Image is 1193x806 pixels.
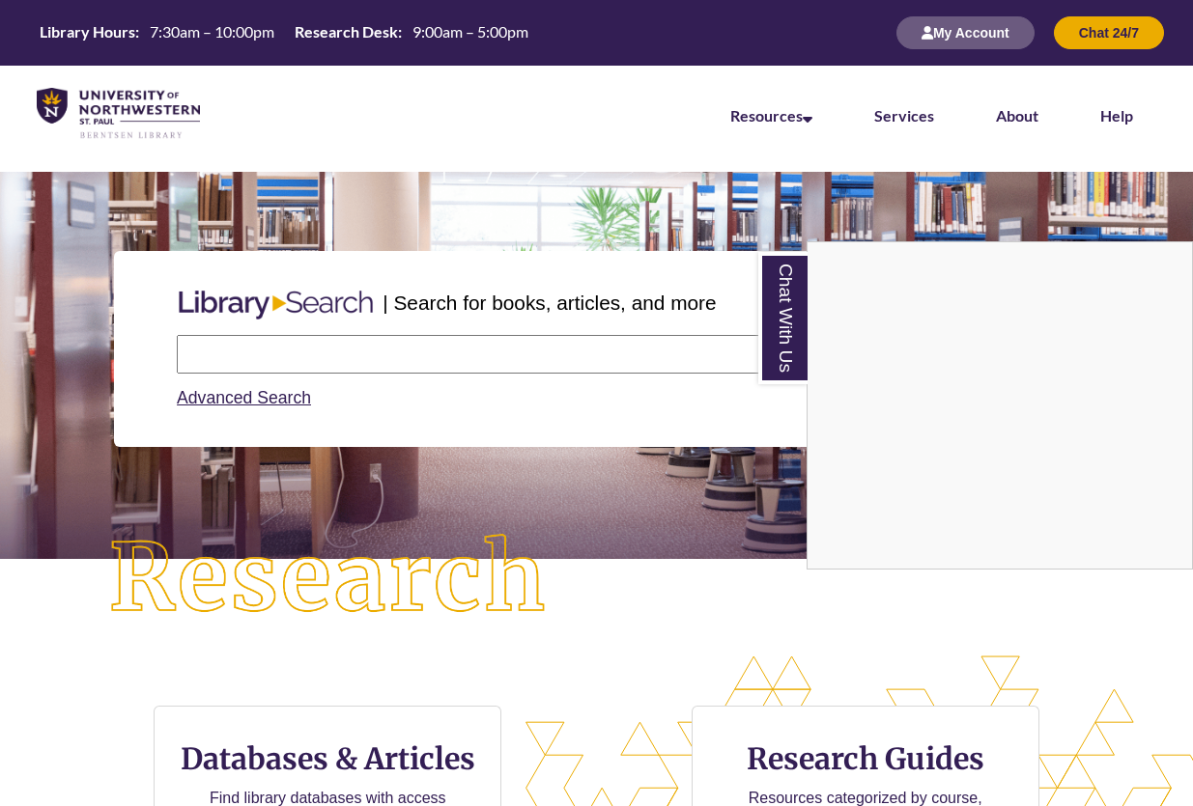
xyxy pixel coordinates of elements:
[37,88,200,140] img: UNWSP Library Logo
[874,106,934,125] a: Services
[730,106,812,125] a: Resources
[807,241,1193,570] div: Chat With Us
[996,106,1038,125] a: About
[808,242,1192,569] iframe: Chat Widget
[758,252,808,384] a: Chat With Us
[1100,106,1133,125] a: Help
